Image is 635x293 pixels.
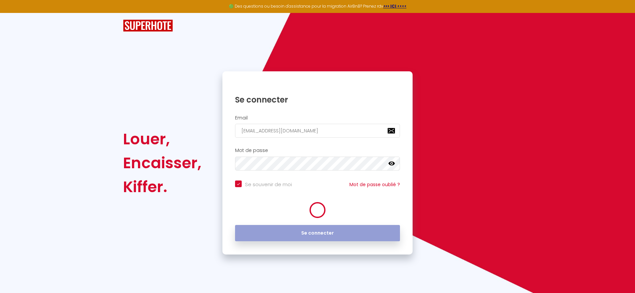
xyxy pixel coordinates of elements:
[235,225,400,242] button: Se connecter
[349,181,400,188] a: Mot de passe oublié ?
[235,95,400,105] h1: Se connecter
[235,148,400,153] h2: Mot de passe
[235,115,400,121] h2: Email
[123,151,201,175] div: Encaisser,
[383,3,407,9] a: >>> ICI <<<<
[235,124,400,138] input: Ton Email
[123,127,201,151] div: Louer,
[123,20,173,32] img: SuperHote logo
[123,175,201,199] div: Kiffer.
